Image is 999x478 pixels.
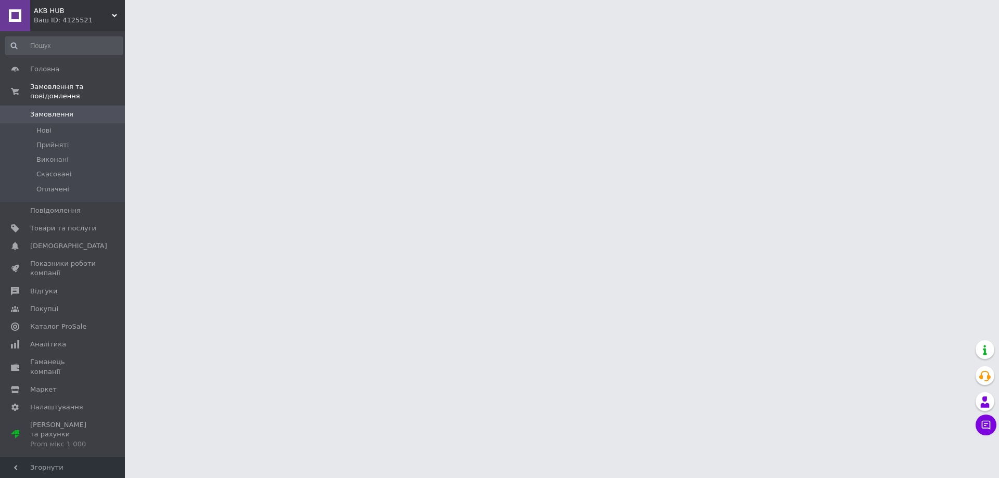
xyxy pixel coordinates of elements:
span: AKB HUB [34,6,112,16]
span: Відгуки [30,287,57,296]
span: Виконані [36,155,69,164]
button: Чат з покупцем [976,415,996,435]
span: Каталог ProSale [30,322,86,331]
span: Скасовані [36,170,72,179]
span: Головна [30,64,59,74]
span: Прийняті [36,140,69,150]
div: Prom мікс 1 000 [30,440,96,449]
span: Покупці [30,304,58,314]
span: [PERSON_NAME] та рахунки [30,420,96,449]
span: Аналітика [30,340,66,349]
span: Гаманець компанії [30,357,96,376]
input: Пошук [5,36,123,55]
span: Маркет [30,385,57,394]
div: Ваш ID: 4125521 [34,16,125,25]
span: Замовлення [30,110,73,119]
span: Товари та послуги [30,224,96,233]
span: Налаштування [30,403,83,412]
span: Оплачені [36,185,69,194]
span: Показники роботи компанії [30,259,96,278]
span: Повідомлення [30,206,81,215]
span: [DEMOGRAPHIC_DATA] [30,241,107,251]
span: Нові [36,126,52,135]
span: Замовлення та повідомлення [30,82,125,101]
